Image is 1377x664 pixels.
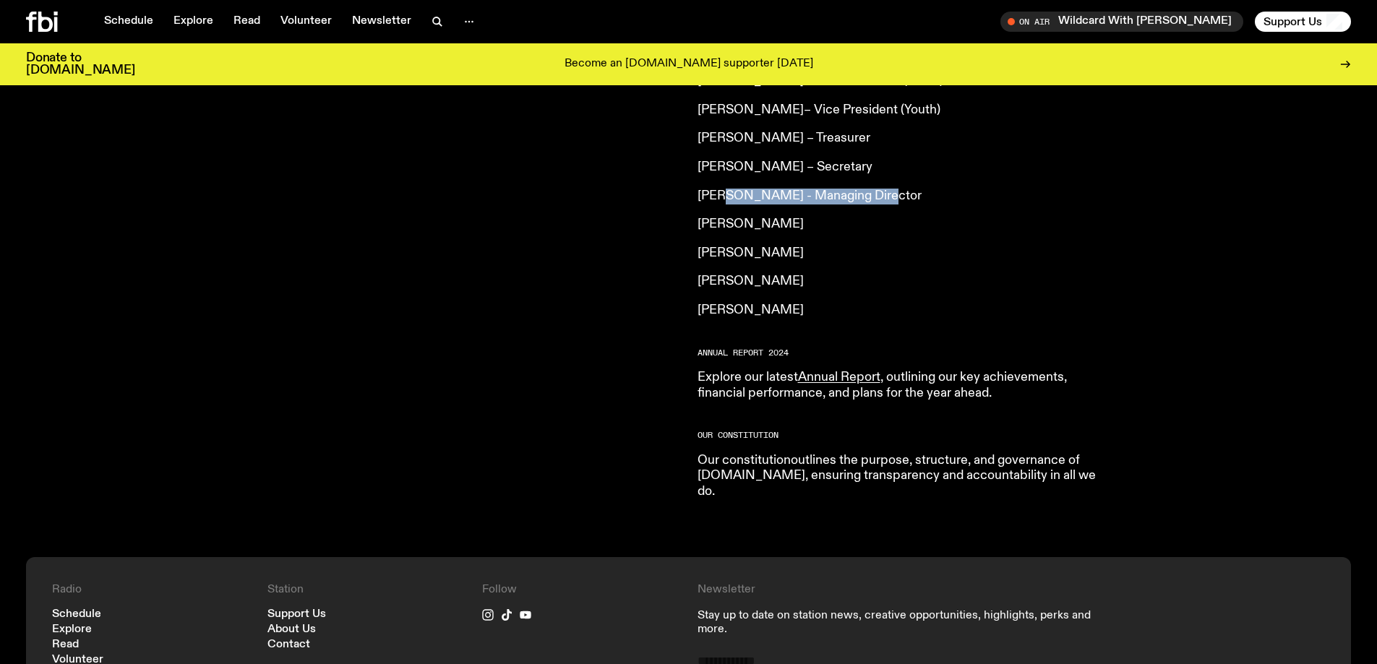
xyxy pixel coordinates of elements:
p: Explore our latest , outlining our key achievements, financial performance, and plans for the yea... [698,370,1114,401]
p: [PERSON_NAME] – Treasurer [698,131,1114,147]
a: Volunteer [272,12,340,32]
a: Explore [52,624,92,635]
a: About Us [267,624,316,635]
p: Stay up to date on station news, creative opportunities, highlights, perks and more. [698,609,1110,637]
h4: Station [267,583,466,597]
a: Read [225,12,269,32]
h4: Radio [52,583,250,597]
p: [PERSON_NAME] [698,274,1114,290]
h4: Newsletter [698,583,1110,597]
a: Schedule [52,609,101,620]
h3: Donate to [DOMAIN_NAME] [26,52,135,77]
span: Support Us [1264,15,1322,28]
p: [PERSON_NAME] [698,217,1114,233]
a: Explore [165,12,222,32]
h2: Annual report 2024 [698,349,1114,357]
button: On AirWildcard With [PERSON_NAME] [1000,12,1243,32]
a: Contact [267,639,310,650]
a: Annual Report [798,371,880,384]
h4: Follow [482,583,680,597]
a: Schedule [95,12,162,32]
h2: Our Constitution [698,431,1114,439]
p: [PERSON_NAME] [698,303,1114,319]
a: Support Us [267,609,326,620]
p: Become an [DOMAIN_NAME] supporter [DATE] [565,58,813,71]
a: Read [52,639,79,650]
button: Support Us [1255,12,1351,32]
p: outlines the purpose, structure, and governance of [DOMAIN_NAME], ensuring transparency and accou... [698,453,1114,500]
p: [PERSON_NAME]– Vice President (Youth) [698,103,1114,118]
p: [PERSON_NAME] - Managing Director [698,189,1114,204]
a: Our constitution [698,454,791,467]
p: [PERSON_NAME] – Secretary [698,160,1114,176]
a: Newsletter [343,12,420,32]
p: [PERSON_NAME] [698,246,1114,262]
